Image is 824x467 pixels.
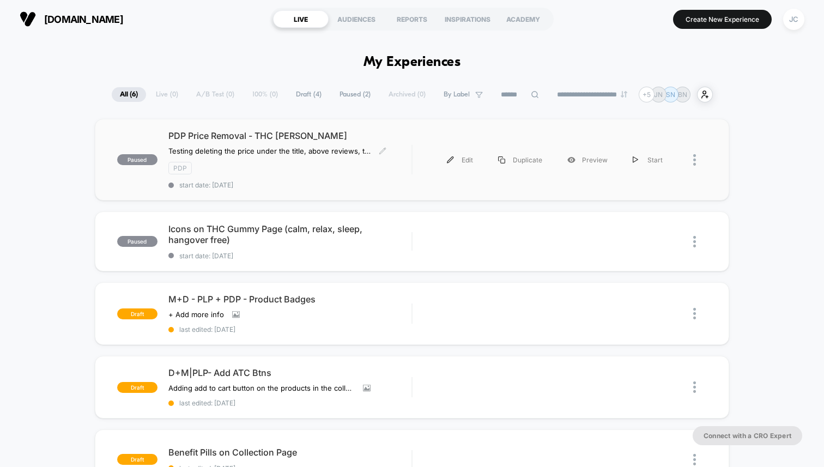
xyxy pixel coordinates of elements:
[168,223,411,245] span: Icons on THC Gummy Page (calm, relax, sleep, hangover free)
[168,130,411,141] span: PDP Price Removal - THC [PERSON_NAME]
[498,156,505,163] img: menu
[16,10,126,28] button: [DOMAIN_NAME]
[329,10,384,28] div: AUDIENCES
[112,87,146,102] span: All ( 6 )
[331,87,379,102] span: Paused ( 2 )
[168,367,411,378] span: D+M|PLP- Add ATC Btns
[693,154,696,166] img: close
[693,236,696,247] img: close
[693,381,696,393] img: close
[44,14,123,25] span: [DOMAIN_NAME]
[693,454,696,465] img: close
[117,454,157,465] span: draft
[363,54,461,70] h1: My Experiences
[168,294,411,305] span: M+D - PLP + PDP - Product Badges
[447,156,454,163] img: menu
[117,308,157,319] span: draft
[639,87,655,102] div: + 5
[117,236,157,247] span: paused
[20,11,36,27] img: Visually logo
[620,148,675,172] div: Start
[168,399,411,407] span: last edited: [DATE]
[434,148,486,172] div: Edit
[693,308,696,319] img: close
[168,447,411,458] span: Benefit Pills on Collection Page
[673,10,772,29] button: Create New Experience
[440,10,495,28] div: INSPIRATIONS
[654,90,663,99] p: JN
[693,426,802,445] button: Connect with a CRO Expert
[555,148,620,172] div: Preview
[486,148,555,172] div: Duplicate
[288,87,330,102] span: Draft ( 4 )
[168,162,192,174] span: PDP
[273,10,329,28] div: LIVE
[666,90,675,99] p: SN
[384,10,440,28] div: REPORTS
[168,252,411,260] span: start date: [DATE]
[444,90,470,99] span: By Label
[168,181,411,189] span: start date: [DATE]
[780,8,808,31] button: JC
[783,9,804,30] div: JC
[633,156,638,163] img: menu
[495,10,551,28] div: ACADEMY
[168,325,411,333] span: last edited: [DATE]
[117,382,157,393] span: draft
[621,91,627,98] img: end
[168,147,371,155] span: Testing deleting the price under the title, above reviews, to see if it increases conversion or not.
[168,310,224,319] span: + Add more info
[117,154,157,165] span: paused
[678,90,687,99] p: BN
[168,384,355,392] span: Adding add to cart button on the products in the collection page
